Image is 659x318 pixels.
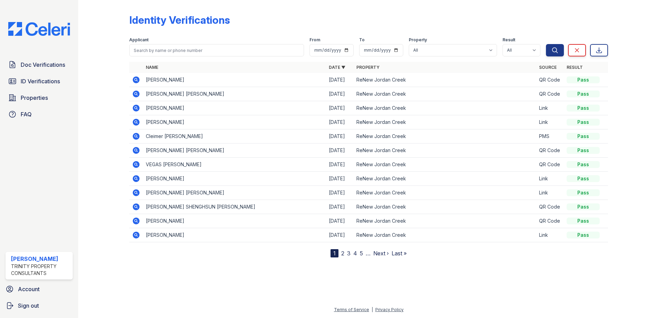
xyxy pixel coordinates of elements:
div: Pass [567,76,600,83]
td: Link [536,228,564,242]
td: [PERSON_NAME] [143,73,326,87]
td: [PERSON_NAME] [143,115,326,129]
a: 4 [353,250,357,257]
label: Property [409,37,427,43]
td: [DATE] [326,158,354,172]
td: [PERSON_NAME] [143,228,326,242]
span: ID Verifications [21,77,60,85]
span: Properties [21,94,48,102]
div: Pass [567,133,600,140]
td: ReNew Jordan Creek [354,101,537,115]
a: Doc Verifications [6,58,73,72]
td: [DATE] [326,200,354,214]
td: [DATE] [326,101,354,115]
div: Pass [567,203,600,210]
a: Property [356,65,379,70]
td: VEGAS [PERSON_NAME] [143,158,326,172]
div: Pass [567,119,600,126]
span: FAQ [21,110,32,118]
td: [PERSON_NAME] [PERSON_NAME] [143,87,326,101]
div: Trinity Property Consultants [11,263,70,277]
td: ReNew Jordan Creek [354,73,537,87]
div: Pass [567,175,600,182]
td: [DATE] [326,228,354,242]
span: Doc Verifications [21,61,65,69]
td: ReNew Jordan Creek [354,158,537,172]
label: To [359,37,365,43]
div: Pass [567,91,600,97]
a: 2 [341,250,344,257]
a: Properties [6,91,73,105]
td: ReNew Jordan Creek [354,115,537,129]
td: PMS [536,129,564,144]
span: Sign out [18,301,39,310]
a: FAQ [6,107,73,121]
td: [DATE] [326,214,354,228]
td: [DATE] [326,172,354,186]
td: Link [536,186,564,200]
td: QR Code [536,144,564,158]
td: ReNew Jordan Creek [354,129,537,144]
td: QR Code [536,214,564,228]
div: Pass [567,189,600,196]
div: Pass [567,232,600,238]
td: ReNew Jordan Creek [354,186,537,200]
a: Source [539,65,557,70]
div: [PERSON_NAME] [11,255,70,263]
div: 1 [331,249,338,257]
td: [PERSON_NAME] [143,214,326,228]
td: ReNew Jordan Creek [354,228,537,242]
td: [DATE] [326,144,354,158]
a: Last » [392,250,407,257]
td: ReNew Jordan Creek [354,87,537,101]
a: ID Verifications [6,74,73,88]
div: Pass [567,105,600,112]
a: Privacy Policy [375,307,404,312]
div: Pass [567,147,600,154]
td: QR Code [536,73,564,87]
td: Link [536,172,564,186]
a: Next › [373,250,389,257]
a: Account [3,282,75,296]
td: [PERSON_NAME] [PERSON_NAME] [143,186,326,200]
td: ReNew Jordan Creek [354,172,537,186]
a: Date ▼ [329,65,345,70]
label: From [310,37,320,43]
td: [PERSON_NAME] [143,172,326,186]
img: CE_Logo_Blue-a8612792a0a2168367f1c8372b55b34899dd931a85d93a1a3d3e32e68fde9ad4.png [3,22,75,36]
td: [DATE] [326,73,354,87]
a: 5 [360,250,363,257]
td: [PERSON_NAME] SHENGHSUN [PERSON_NAME] [143,200,326,214]
input: Search by name or phone number [129,44,304,56]
label: Result [503,37,515,43]
div: Pass [567,218,600,224]
div: Identity Verifications [129,14,230,26]
a: Terms of Service [334,307,369,312]
td: [DATE] [326,87,354,101]
a: Result [567,65,583,70]
td: [DATE] [326,115,354,129]
td: [PERSON_NAME] [143,101,326,115]
td: [DATE] [326,186,354,200]
td: [PERSON_NAME] [PERSON_NAME] [143,144,326,158]
div: Pass [567,161,600,168]
td: QR Code [536,87,564,101]
td: QR Code [536,200,564,214]
td: ReNew Jordan Creek [354,144,537,158]
td: ReNew Jordan Creek [354,200,537,214]
td: Link [536,115,564,129]
td: [DATE] [326,129,354,144]
td: Cleimer [PERSON_NAME] [143,129,326,144]
span: Account [18,285,40,293]
span: … [366,249,371,257]
td: ReNew Jordan Creek [354,214,537,228]
label: Applicant [129,37,149,43]
a: 3 [347,250,351,257]
td: Link [536,101,564,115]
td: QR Code [536,158,564,172]
a: Name [146,65,158,70]
div: | [372,307,373,312]
a: Sign out [3,299,75,312]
